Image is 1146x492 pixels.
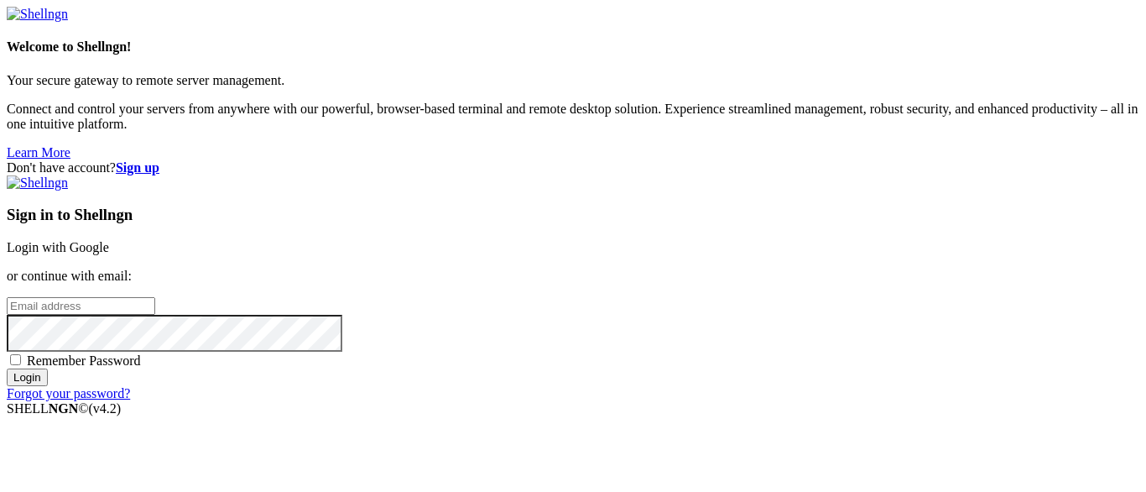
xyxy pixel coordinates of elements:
span: 4.2.0 [89,401,122,416]
span: SHELL © [7,401,121,416]
span: Remember Password [27,353,141,368]
p: or continue with email: [7,269,1139,284]
h3: Sign in to Shellngn [7,206,1139,224]
p: Connect and control your servers from anywhere with our powerful, browser-based terminal and remo... [7,102,1139,132]
div: Don't have account? [7,160,1139,175]
h4: Welcome to Shellngn! [7,39,1139,55]
p: Your secure gateway to remote server management. [7,73,1139,88]
img: Shellngn [7,7,68,22]
input: Login [7,369,48,386]
a: Sign up [116,160,159,175]
img: Shellngn [7,175,68,191]
a: Learn More [7,145,70,160]
input: Email address [7,297,155,315]
a: Login with Google [7,240,109,254]
input: Remember Password [10,354,21,365]
a: Forgot your password? [7,386,130,400]
b: NGN [49,401,79,416]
